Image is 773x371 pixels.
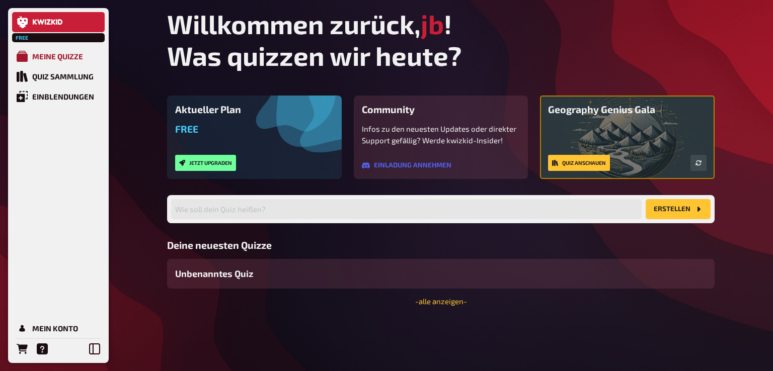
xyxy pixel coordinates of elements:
[32,324,78,333] div: Mein Konto
[362,161,451,169] a: Einladung annehmen
[12,46,105,66] a: Meine Quizze
[32,92,94,101] div: Einblendungen
[167,239,715,251] h3: Deine neuesten Quizze
[12,318,105,338] a: Mein Konto
[362,123,520,146] p: Infos zu den neuesten Updates oder direkter Support gefällig? Werde kwizkid-Insider!
[548,104,707,115] h3: Geography Genius Gala
[646,199,711,219] button: Erstellen
[13,35,31,41] span: Free
[175,104,334,115] h3: Aktueller Plan
[32,339,52,359] a: Hilfe
[167,259,715,289] a: Unbenanntes Quiz
[12,339,32,359] a: Bestellungen
[415,297,467,306] a: -alle anzeigen-
[167,8,715,71] h1: Willkommen zurück, ! Was quizzen wir heute?
[12,86,105,107] a: Einblendungen
[548,155,610,171] a: Quiz anschauen
[175,267,253,281] span: Unbenanntes Quiz
[171,199,642,219] input: Wie soll dein Quiz heißen?
[12,66,105,86] a: Quiz Sammlung
[32,52,83,61] div: Meine Quizze
[362,104,520,115] h3: Community
[175,123,198,135] span: Free
[421,8,444,40] span: jb
[175,155,236,171] button: Jetzt upgraden
[32,72,94,81] div: Quiz Sammlung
